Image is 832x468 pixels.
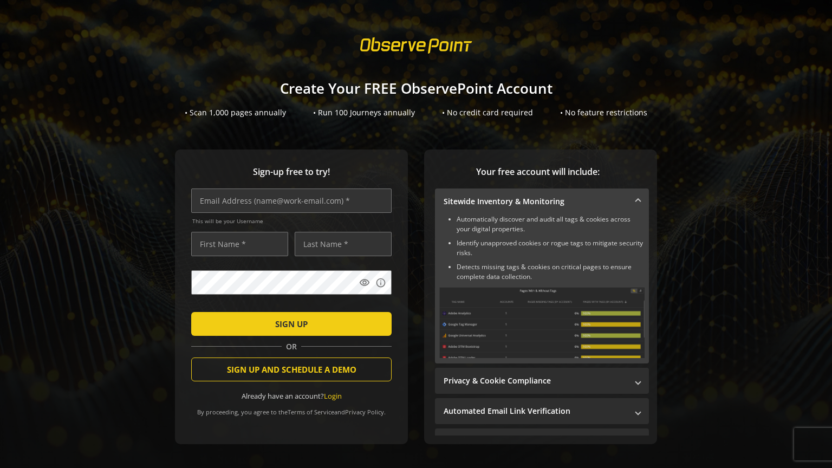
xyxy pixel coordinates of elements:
[442,107,533,118] div: • No credit card required
[191,312,392,336] button: SIGN UP
[435,368,649,394] mat-expansion-panel-header: Privacy & Cookie Compliance
[560,107,647,118] div: • No feature restrictions
[191,357,392,381] button: SIGN UP AND SCHEDULE A DEMO
[345,408,384,416] a: Privacy Policy
[275,314,308,334] span: SIGN UP
[191,188,392,213] input: Email Address (name@work-email.com) *
[324,391,342,401] a: Login
[227,360,356,379] span: SIGN UP AND SCHEDULE A DEMO
[359,277,370,288] mat-icon: visibility
[295,232,392,256] input: Last Name *
[439,287,645,358] img: Sitewide Inventory & Monitoring
[191,391,392,401] div: Already have an account?
[375,277,386,288] mat-icon: info
[457,238,645,258] li: Identify unapproved cookies or rogue tags to mitigate security risks.
[282,341,301,352] span: OR
[191,232,288,256] input: First Name *
[191,401,392,416] div: By proceeding, you agree to the and .
[444,375,627,386] mat-panel-title: Privacy & Cookie Compliance
[444,406,627,417] mat-panel-title: Automated Email Link Verification
[457,262,645,282] li: Detects missing tags & cookies on critical pages to ensure complete data collection.
[444,196,627,207] mat-panel-title: Sitewide Inventory & Monitoring
[435,398,649,424] mat-expansion-panel-header: Automated Email Link Verification
[457,214,645,234] li: Automatically discover and audit all tags & cookies across your digital properties.
[435,214,649,363] div: Sitewide Inventory & Monitoring
[191,166,392,178] span: Sign-up free to try!
[435,428,649,454] mat-expansion-panel-header: Performance Monitoring with Web Vitals
[435,166,641,178] span: Your free account will include:
[192,217,392,225] span: This will be your Username
[185,107,286,118] div: • Scan 1,000 pages annually
[435,188,649,214] mat-expansion-panel-header: Sitewide Inventory & Monitoring
[313,107,415,118] div: • Run 100 Journeys annually
[288,408,334,416] a: Terms of Service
